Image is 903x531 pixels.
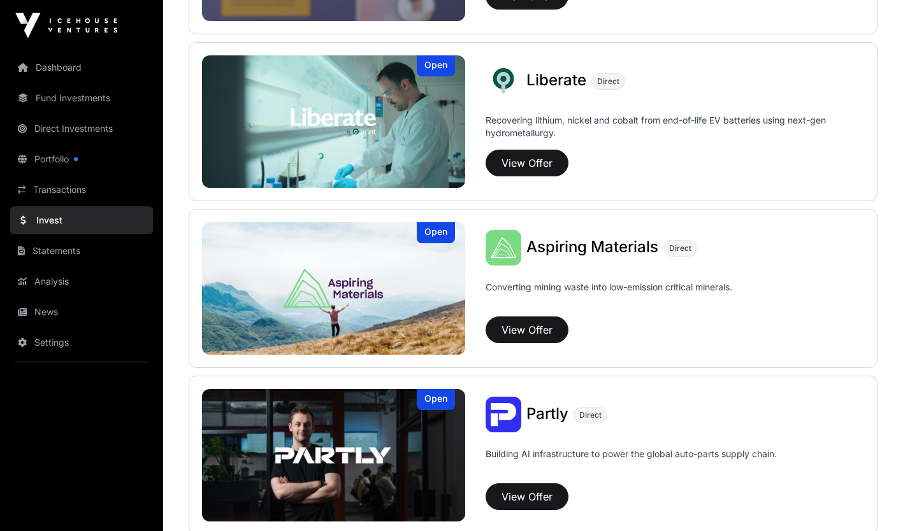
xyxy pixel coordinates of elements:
[486,230,521,265] img: Aspiring Materials
[526,71,586,89] span: Liberate
[10,115,153,143] a: Direct Investments
[579,410,602,420] span: Direct
[417,222,455,243] div: Open
[202,55,465,188] img: Liberate
[526,239,658,256] a: Aspiring Materials
[597,76,619,87] span: Direct
[10,267,153,295] a: Analysis
[10,176,153,204] a: Transactions
[10,329,153,357] a: Settings
[526,404,568,423] span: Partly
[839,470,903,531] iframe: Chat Widget
[202,222,465,355] img: Aspiring Materials
[486,448,777,478] p: Building AI infrastructure to power the global auto-parts supply chain.
[10,237,153,265] a: Statements
[202,222,465,355] a: Aspiring MaterialsOpen
[202,55,465,188] a: LiberateOpen
[10,145,153,173] a: Portfolio
[10,206,153,234] a: Invest
[202,389,465,521] a: PartlyOpen
[526,73,586,89] a: Liberate
[10,84,153,112] a: Fund Investments
[486,63,521,99] img: Liberate
[486,397,521,432] img: Partly
[486,316,568,343] button: View Offer
[669,243,691,253] span: Direct
[417,55,455,76] div: Open
[417,389,455,410] div: Open
[486,150,568,176] button: View Offer
[10,53,153,81] a: Dashboard
[526,237,658,256] span: Aspiring Materials
[486,114,864,145] p: Recovering lithium, nickel and cobalt from end-of-life EV batteries using next-gen hydrometallurgy.
[202,389,465,521] img: Partly
[15,13,117,38] img: Icehouse Ventures Logo
[486,483,568,510] button: View Offer
[526,406,568,423] a: Partly
[10,298,153,326] a: News
[486,281,732,311] p: Converting mining waste into low-emission critical minerals.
